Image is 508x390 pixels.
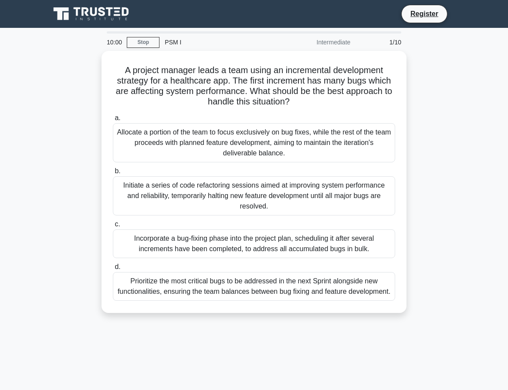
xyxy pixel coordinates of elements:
a: Register [405,8,444,19]
span: c. [115,220,120,228]
div: Intermediate [279,34,356,51]
div: Initiate a series of code refactoring sessions aimed at improving system performance and reliabil... [113,176,395,215]
h5: A project manager leads a team using an incremental development strategy for a healthcare app. Th... [112,65,396,108]
div: PSM I [159,34,279,51]
div: Incorporate a bug-fixing phase into the project plan, scheduling it after several increments have... [113,229,395,258]
div: Allocate a portion of the team to focus exclusively on bug fixes, while the rest of the team proc... [113,123,395,162]
div: Prioritize the most critical bugs to be addressed in the next Sprint alongside new functionalitie... [113,272,395,301]
span: a. [115,114,120,121]
span: b. [115,167,120,175]
a: Stop [127,37,159,48]
div: 10:00 [102,34,127,51]
span: d. [115,263,120,270]
div: 1/10 [356,34,406,51]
